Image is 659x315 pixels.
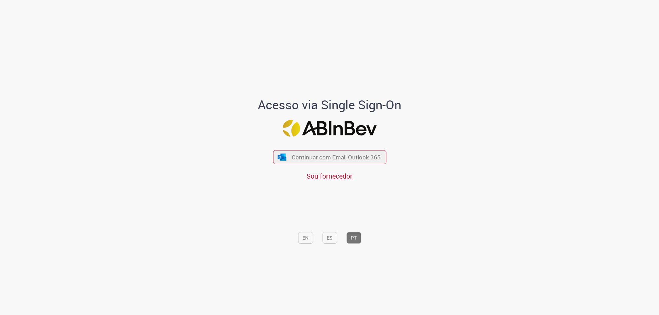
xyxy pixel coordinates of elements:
h1: Acesso via Single Sign-On [234,98,425,112]
button: PT [346,232,361,244]
a: Sou fornecedor [307,171,352,181]
button: ícone Azure/Microsoft 360 Continuar com Email Outlook 365 [273,150,386,164]
span: Continuar com Email Outlook 365 [292,153,381,161]
button: EN [298,232,313,244]
img: Logo ABInBev [282,120,377,137]
img: ícone Azure/Microsoft 360 [277,154,287,161]
button: ES [322,232,337,244]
